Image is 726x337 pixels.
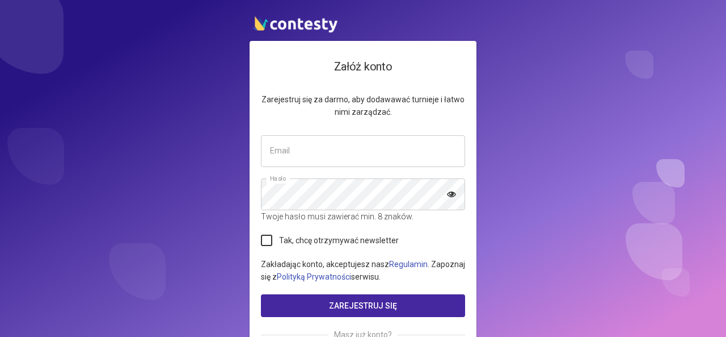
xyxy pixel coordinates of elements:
p: Zakładając konto, akceptujesz nasz . Zapoznaj się z serwisu. [261,258,465,283]
img: contesty logo [250,11,340,35]
a: Regulamin [389,260,428,269]
button: Zarejestruj się [261,294,465,317]
p: Zarejestruj się za darmo, aby dodawawać turnieje i łatwo nimi zarządzać. [261,93,465,118]
label: Tak, chcę otrzymywać newsletter [261,234,399,247]
h4: Załóż konto [261,58,465,76]
span: Zarejestruj się [329,301,397,310]
p: Twoje hasło musi zawierać min. 8 znaków. [261,210,465,223]
a: Polityką Prywatności [277,272,351,281]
